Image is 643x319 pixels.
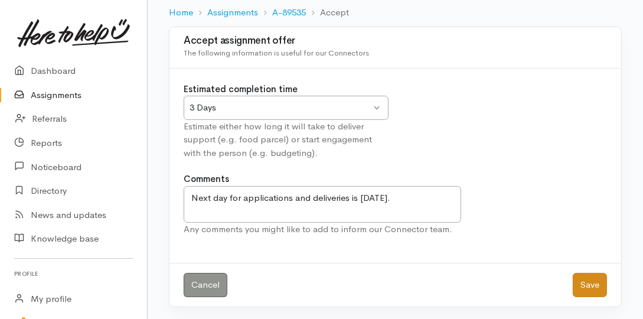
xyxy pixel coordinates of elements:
[184,223,461,236] div: Any comments you might like to add to inform our Connector team.
[169,6,193,19] a: Home
[272,6,306,19] a: A-89535
[184,83,298,96] label: Estimated completion time
[190,101,371,115] div: 3 Days
[184,120,389,160] div: Estimate either how long it will take to deliver support (e.g. food parcel) or start engagement w...
[184,35,607,47] h3: Accept assignment offer
[184,172,229,186] label: Comments
[184,48,369,58] span: The following information is useful for our Connectors
[573,273,607,297] button: Save
[207,6,258,19] a: Assignments
[306,6,349,19] li: Accept
[14,266,133,282] h6: Profile
[184,273,227,297] a: Cancel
